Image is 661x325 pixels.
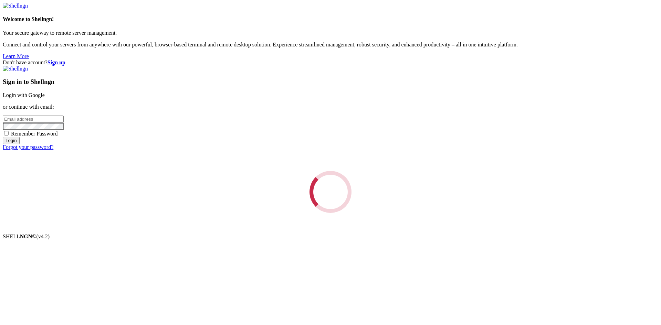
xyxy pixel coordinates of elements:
img: Shellngn [3,66,28,72]
p: Connect and control your servers from anywhere with our powerful, browser-based terminal and remo... [3,42,658,48]
a: Sign up [48,59,65,65]
a: Login with Google [3,92,45,98]
b: NGN [20,234,32,239]
p: or continue with email: [3,104,658,110]
a: Forgot your password? [3,144,53,150]
h3: Sign in to Shellngn [3,78,658,86]
p: Your secure gateway to remote server management. [3,30,658,36]
input: Login [3,137,20,144]
h4: Welcome to Shellngn! [3,16,658,22]
div: Don't have account? [3,59,658,66]
input: Email address [3,116,64,123]
div: Loading... [309,171,352,213]
span: SHELL © [3,234,50,239]
img: Shellngn [3,3,28,9]
a: Learn More [3,53,29,59]
input: Remember Password [4,131,9,136]
span: Remember Password [11,131,58,137]
span: 4.2.0 [36,234,50,239]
